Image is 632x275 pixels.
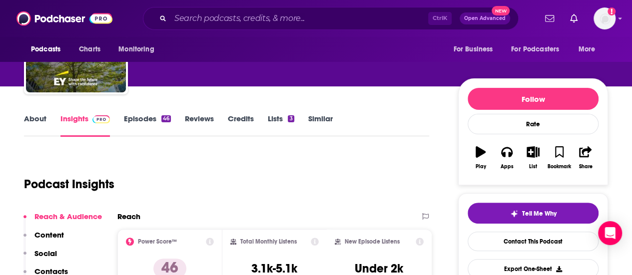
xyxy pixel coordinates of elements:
[511,42,559,56] span: For Podcasters
[594,7,616,29] img: User Profile
[460,12,510,24] button: Open AdvancedNew
[345,238,400,245] h2: New Episode Listens
[541,10,558,27] a: Show notifications dropdown
[31,42,60,56] span: Podcasts
[117,212,140,221] h2: Reach
[72,40,106,59] a: Charts
[24,114,46,137] a: About
[92,115,110,123] img: Podchaser Pro
[548,164,571,170] div: Bookmark
[468,203,599,224] button: tell me why sparkleTell Me Why
[468,88,599,110] button: Follow
[143,7,519,30] div: Search podcasts, credits, & more...
[185,114,214,137] a: Reviews
[111,40,167,59] button: open menu
[598,221,622,245] div: Open Intercom Messenger
[505,40,574,59] button: open menu
[138,238,177,245] h2: Power Score™
[520,140,546,176] button: List
[573,140,599,176] button: Share
[522,210,557,218] span: Tell Me Why
[546,140,572,176] button: Bookmark
[24,40,73,59] button: open menu
[510,210,518,218] img: tell me why sparkle
[23,249,57,267] button: Social
[124,114,171,137] a: Episodes46
[288,115,294,122] div: 3
[492,6,510,15] span: New
[572,40,608,59] button: open menu
[118,42,154,56] span: Monitoring
[464,16,506,21] span: Open Advanced
[566,10,582,27] a: Show notifications dropdown
[24,177,114,192] h1: Podcast Insights
[494,140,520,176] button: Apps
[468,114,599,134] div: Rate
[228,114,254,137] a: Credits
[446,40,505,59] button: open menu
[468,232,599,251] a: Contact This Podcast
[268,114,294,137] a: Lists3
[594,7,616,29] button: Show profile menu
[476,164,486,170] div: Play
[579,164,592,170] div: Share
[23,230,64,249] button: Content
[161,115,171,122] div: 46
[170,10,428,26] input: Search podcasts, credits, & more...
[453,42,493,56] span: For Business
[468,140,494,176] button: Play
[529,164,537,170] div: List
[34,230,64,240] p: Content
[16,9,112,28] img: Podchaser - Follow, Share and Rate Podcasts
[428,12,452,25] span: Ctrl K
[501,164,514,170] div: Apps
[23,212,102,230] button: Reach & Audience
[608,7,616,15] svg: Add a profile image
[34,212,102,221] p: Reach & Audience
[579,42,596,56] span: More
[594,7,616,29] span: Logged in as tfnewsroom
[308,114,333,137] a: Similar
[240,238,297,245] h2: Total Monthly Listens
[34,249,57,258] p: Social
[79,42,100,56] span: Charts
[60,114,110,137] a: InsightsPodchaser Pro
